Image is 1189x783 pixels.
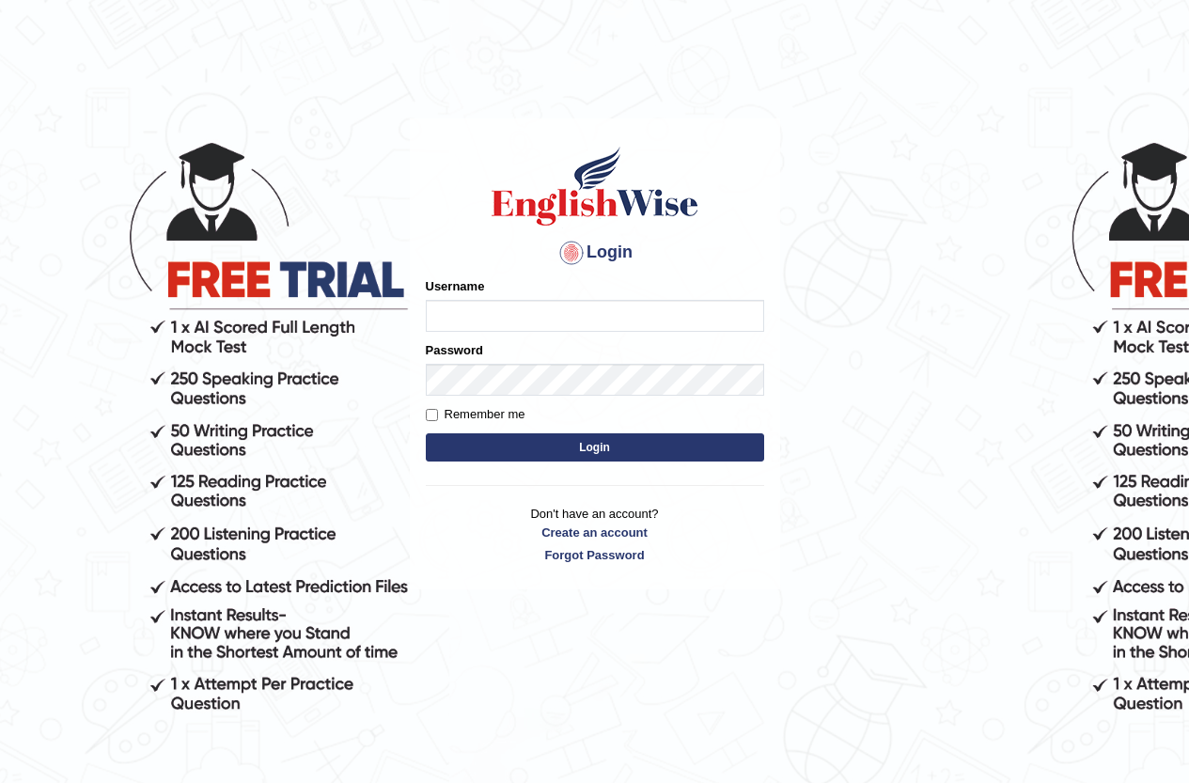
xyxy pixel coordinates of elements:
label: Username [426,277,485,295]
label: Remember me [426,405,525,424]
img: Logo of English Wise sign in for intelligent practice with AI [488,144,702,228]
label: Password [426,341,483,359]
p: Don't have an account? [426,505,764,563]
input: Remember me [426,409,438,421]
a: Create an account [426,524,764,541]
h4: Login [426,238,764,268]
a: Forgot Password [426,546,764,564]
button: Login [426,433,764,462]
